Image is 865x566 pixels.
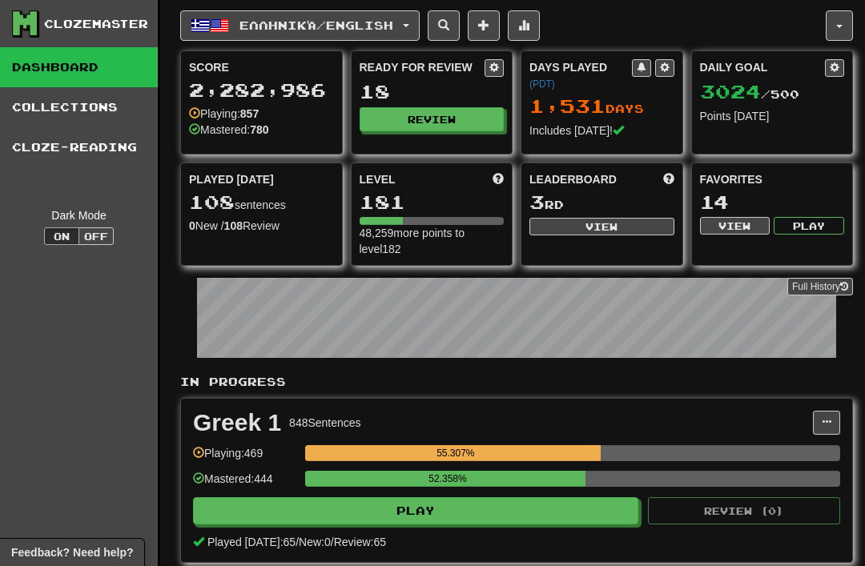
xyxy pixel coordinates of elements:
[529,94,605,117] span: 1,531
[189,80,334,100] div: 2,282,986
[224,219,243,232] strong: 108
[529,59,632,91] div: Days Played
[193,497,638,524] button: Play
[700,80,761,102] span: 3024
[774,217,844,235] button: Play
[193,411,281,435] div: Greek 1
[529,96,674,117] div: Day s
[44,227,79,245] button: On
[700,59,826,77] div: Daily Goal
[193,471,297,497] div: Mastered: 444
[296,536,299,548] span: /
[189,122,269,138] div: Mastered:
[529,191,545,213] span: 3
[508,10,540,41] button: More stats
[334,536,386,548] span: Review: 65
[529,122,674,138] div: Includes [DATE]!
[428,10,460,41] button: Search sentences
[360,192,505,212] div: 181
[78,227,114,245] button: Off
[529,218,674,235] button: View
[529,171,617,187] span: Leaderboard
[250,123,268,136] strong: 780
[360,59,485,75] div: Ready for Review
[189,192,334,213] div: sentences
[663,171,674,187] span: This week in points, UTC
[493,171,504,187] span: Score more points to level up
[240,107,259,120] strong: 857
[360,107,505,131] button: Review
[189,219,195,232] strong: 0
[189,171,274,187] span: Played [DATE]
[180,10,420,41] button: Ελληνικά/English
[700,192,845,212] div: 14
[310,445,601,461] div: 55.307%
[787,278,853,295] a: Full History
[189,218,334,234] div: New / Review
[360,82,505,102] div: 18
[360,171,396,187] span: Level
[648,497,840,524] button: Review (0)
[12,207,146,223] div: Dark Mode
[189,191,235,213] span: 108
[189,106,259,122] div: Playing:
[239,18,393,32] span: Ελληνικά / English
[529,192,674,213] div: rd
[189,59,334,75] div: Score
[700,108,845,124] div: Points [DATE]
[700,171,845,187] div: Favorites
[193,445,297,472] div: Playing: 469
[331,536,334,548] span: /
[207,536,296,548] span: Played [DATE]: 65
[468,10,500,41] button: Add sentence to collection
[11,544,133,560] span: Open feedback widget
[44,16,148,32] div: Clozemaster
[529,78,555,90] a: (PDT)
[180,374,853,390] p: In Progress
[310,471,585,487] div: 52.358%
[700,217,770,235] button: View
[700,87,799,101] span: / 500
[289,415,361,431] div: 848 Sentences
[299,536,331,548] span: New: 0
[360,225,505,257] div: 48,259 more points to level 182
